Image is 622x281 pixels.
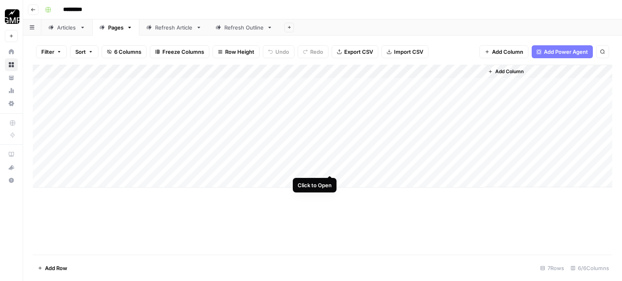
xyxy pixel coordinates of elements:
img: Growth Marketing Pro Logo [5,9,19,24]
span: Add Column [492,48,523,56]
button: Filter [36,45,67,58]
div: Refresh Outline [224,23,264,32]
a: Articles [41,19,92,36]
button: Add Column [485,66,527,77]
span: Row Height [225,48,254,56]
a: Refresh Article [139,19,209,36]
div: Articles [57,23,77,32]
button: Add Column [479,45,528,58]
span: Add Column [495,68,524,75]
span: Undo [275,48,289,56]
div: 7 Rows [537,262,567,275]
button: What's new? [5,161,18,174]
span: 6 Columns [114,48,141,56]
a: Refresh Outline [209,19,279,36]
button: Freeze Columns [150,45,209,58]
div: 6/6 Columns [567,262,612,275]
a: AirOps Academy [5,148,18,161]
button: Help + Support [5,174,18,187]
button: Undo [263,45,294,58]
button: Row Height [213,45,260,58]
div: Click to Open [298,181,332,189]
a: Your Data [5,71,18,84]
span: Filter [41,48,54,56]
a: Settings [5,97,18,110]
div: Pages [108,23,124,32]
span: Freeze Columns [162,48,204,56]
button: Export CSV [332,45,378,58]
button: Import CSV [381,45,428,58]
button: Add Row [33,262,72,275]
a: Usage [5,84,18,97]
button: Redo [298,45,328,58]
div: Refresh Article [155,23,193,32]
a: Pages [92,19,139,36]
span: Sort [75,48,86,56]
span: Export CSV [344,48,373,56]
button: 6 Columns [102,45,147,58]
button: Add Power Agent [532,45,593,58]
div: What's new? [5,161,17,173]
span: Add Row [45,264,67,272]
span: Import CSV [394,48,423,56]
button: Workspace: Growth Marketing Pro [5,6,18,27]
span: Add Power Agent [544,48,588,56]
button: Sort [70,45,98,58]
a: Home [5,45,18,58]
a: Browse [5,58,18,71]
span: Redo [310,48,323,56]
